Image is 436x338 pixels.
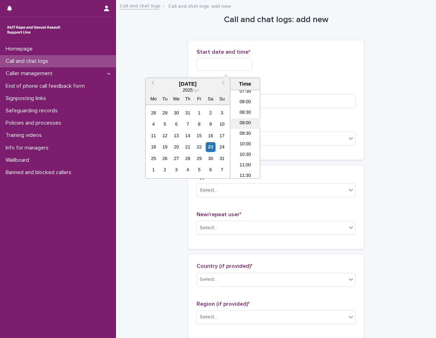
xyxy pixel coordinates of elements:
[200,276,217,283] div: Select...
[3,145,54,151] p: Info for managers
[188,15,364,25] h1: Call and chat logs: add new
[194,142,204,152] div: Choose Friday, 22 August 2025
[160,108,169,118] div: Choose Tuesday, 29 July 2025
[3,169,77,176] p: Banned and blocked callers
[160,154,169,163] div: Choose Tuesday, 26 August 2025
[206,119,215,129] div: Choose Saturday, 9 August 2025
[217,108,227,118] div: Choose Sunday, 3 August 2025
[3,107,63,114] p: Safeguarding records
[197,212,241,217] span: New/repeat user
[230,139,260,150] li: 10:00
[3,46,38,52] p: Homepage
[217,94,227,104] div: Su
[183,87,193,93] span: 2025
[120,1,160,9] a: Call and chat logs
[149,165,158,174] div: Choose Monday, 1 September 2025
[149,154,158,163] div: Choose Monday, 25 August 2025
[160,119,169,129] div: Choose Tuesday, 5 August 2025
[160,131,169,140] div: Choose Tuesday, 12 August 2025
[183,119,192,129] div: Choose Thursday, 7 August 2025
[206,94,215,104] div: Sa
[217,165,227,174] div: Choose Sunday, 7 September 2025
[217,154,227,163] div: Choose Sunday, 31 August 2025
[183,165,192,174] div: Choose Thursday, 4 September 2025
[146,81,230,87] div: [DATE]
[149,94,158,104] div: Mo
[3,83,90,90] p: End of phone call feedback form
[200,313,217,321] div: Select...
[160,165,169,174] div: Choose Tuesday, 2 September 2025
[197,301,250,307] span: Region (if provided)
[200,224,217,232] div: Select...
[183,142,192,152] div: Choose Thursday, 21 August 2025
[232,81,258,87] div: Time
[172,119,181,129] div: Choose Wednesday, 6 August 2025
[3,132,47,139] p: Training videos
[160,94,169,104] div: Tu
[206,165,215,174] div: Choose Saturday, 6 September 2025
[194,131,204,140] div: Choose Friday, 15 August 2025
[149,119,158,129] div: Choose Monday, 4 August 2025
[206,131,215,140] div: Choose Saturday, 16 August 2025
[172,142,181,152] div: Choose Wednesday, 20 August 2025
[194,94,204,104] div: Fr
[172,94,181,104] div: We
[194,119,204,129] div: Choose Friday, 8 August 2025
[160,142,169,152] div: Choose Tuesday, 19 August 2025
[217,119,227,129] div: Choose Sunday, 10 August 2025
[230,108,260,118] li: 08:30
[183,154,192,163] div: Choose Thursday, 28 August 2025
[149,131,158,140] div: Choose Monday, 11 August 2025
[200,187,217,194] div: Select...
[194,154,204,163] div: Choose Friday, 29 August 2025
[183,131,192,140] div: Choose Thursday, 14 August 2025
[230,118,260,129] li: 09:00
[168,2,231,9] p: Call and chat logs: add new
[3,70,58,77] p: Caller management
[219,79,230,90] button: Next Month
[230,129,260,139] li: 09:30
[172,165,181,174] div: Choose Wednesday, 3 September 2025
[230,150,260,160] li: 10:30
[183,108,192,118] div: Choose Thursday, 31 July 2025
[149,142,158,152] div: Choose Monday, 18 August 2025
[172,131,181,140] div: Choose Wednesday, 13 August 2025
[3,58,54,65] p: Call and chat logs
[230,97,260,108] li: 08:00
[149,108,158,118] div: Choose Monday, 28 July 2025
[206,142,215,152] div: Choose Saturday, 23 August 2025
[217,142,227,152] div: Choose Sunday, 24 August 2025
[6,23,62,37] img: rhQMoQhaT3yELyF149Cw
[217,131,227,140] div: Choose Sunday, 17 August 2025
[230,171,260,181] li: 11:30
[194,108,204,118] div: Choose Friday, 1 August 2025
[3,95,52,102] p: Signposting links
[3,157,35,164] p: Wallboard
[146,79,158,90] button: Previous Month
[172,154,181,163] div: Choose Wednesday, 27 August 2025
[3,120,67,126] p: Policies and processes
[206,154,215,163] div: Choose Saturday, 30 August 2025
[148,107,227,175] div: month 2025-08
[197,49,250,55] span: Start date and time
[183,94,192,104] div: Th
[194,165,204,174] div: Choose Friday, 5 September 2025
[172,108,181,118] div: Choose Wednesday, 30 July 2025
[230,160,260,171] li: 11:00
[230,87,260,97] li: 07:30
[197,263,252,269] span: Country (if provided)
[206,108,215,118] div: Choose Saturday, 2 August 2025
